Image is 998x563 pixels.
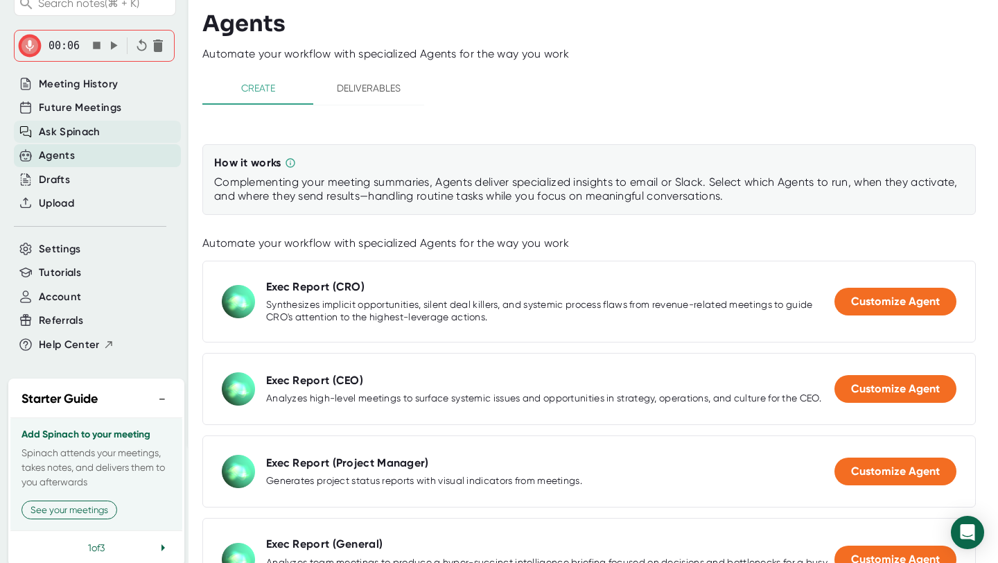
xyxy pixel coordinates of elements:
[211,80,305,97] span: Create
[39,337,114,353] button: Help Center
[266,280,365,294] div: Exec Report (CRO)
[851,295,940,308] span: Customize Agent
[39,76,118,92] button: Meeting History
[266,475,582,487] div: Generates project status reports with visual indicators from meetings.
[39,241,81,257] button: Settings
[39,148,75,164] button: Agents
[214,175,964,203] div: Complementing your meeting summaries, Agents deliver specialized insights to email or Slack. Sele...
[153,389,171,409] button: −
[214,156,281,170] div: How it works
[202,236,976,250] div: Automate your workflow with specialized Agents for the way you work
[49,40,80,52] span: 00:06
[21,429,171,440] h3: Add Spinach to your meeting
[21,446,171,490] p: Spinach attends your meetings, takes notes, and delivers them to you afterwards
[266,392,821,405] div: Analyzes high-level meetings to surface systemic issues and opportunities in strategy, operations...
[39,196,74,211] button: Upload
[266,299,834,323] div: Synthesizes implicit opportunities, silent deal killers, and systemic process flaws from revenue-...
[21,501,117,519] button: See your meetings
[285,157,296,168] svg: Complementing your meeting summaries, Agents deliver specialized insights to email or Slack. Sele...
[39,124,100,140] button: Ask Spinach
[39,265,81,281] button: Tutorials
[222,285,255,318] img: Exec Report (CRO)
[222,372,255,406] img: Exec Report (CEO)
[39,289,81,305] button: Account
[266,537,383,551] div: Exec Report (General)
[88,542,105,553] span: 1 of 3
[951,516,984,549] div: Open Intercom Messenger
[266,374,363,388] div: Exec Report (CEO)
[39,337,100,353] span: Help Center
[834,458,956,485] button: Customize Agent
[851,382,940,395] span: Customize Agent
[266,456,429,470] div: Exec Report (Project Manager)
[202,10,286,37] h3: Agents
[202,47,998,61] div: Automate your workflow with specialized Agents for the way you work
[39,313,83,329] button: Referrals
[851,465,940,478] span: Customize Agent
[834,288,956,315] button: Customize Agent
[39,100,121,116] button: Future Meetings
[39,172,70,188] button: Drafts
[21,390,98,408] h2: Starter Guide
[322,80,416,97] span: Deliverables
[222,455,255,488] img: Exec Report (Project Manager)
[834,375,956,403] button: Customize Agent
